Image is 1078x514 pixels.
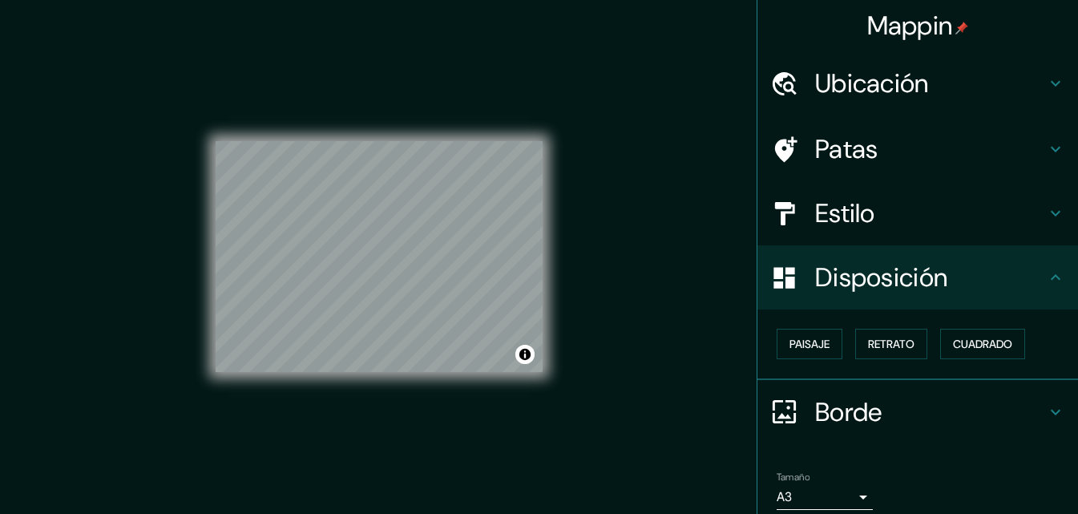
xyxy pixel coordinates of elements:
img: pin-icon.png [955,22,968,34]
font: A3 [777,488,792,505]
iframe: Lanzador de widgets de ayuda [935,451,1060,496]
font: Ubicación [815,67,929,100]
font: Paisaje [789,337,830,351]
button: Activar o desactivar atribución [515,345,535,364]
font: Estilo [815,196,875,230]
canvas: Mapa [216,141,543,372]
font: Patas [815,132,878,166]
button: Paisaje [777,329,842,359]
font: Tamaño [777,471,810,484]
button: Retrato [855,329,927,359]
font: Retrato [868,337,914,351]
font: Mappin [867,9,953,42]
button: Cuadrado [940,329,1025,359]
font: Cuadrado [953,337,1012,351]
div: Borde [757,380,1078,444]
div: Patas [757,117,1078,181]
div: A3 [777,484,873,510]
font: Borde [815,395,882,429]
div: Ubicación [757,51,1078,115]
div: Estilo [757,181,1078,245]
div: Disposición [757,245,1078,310]
font: Disposición [815,261,947,294]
